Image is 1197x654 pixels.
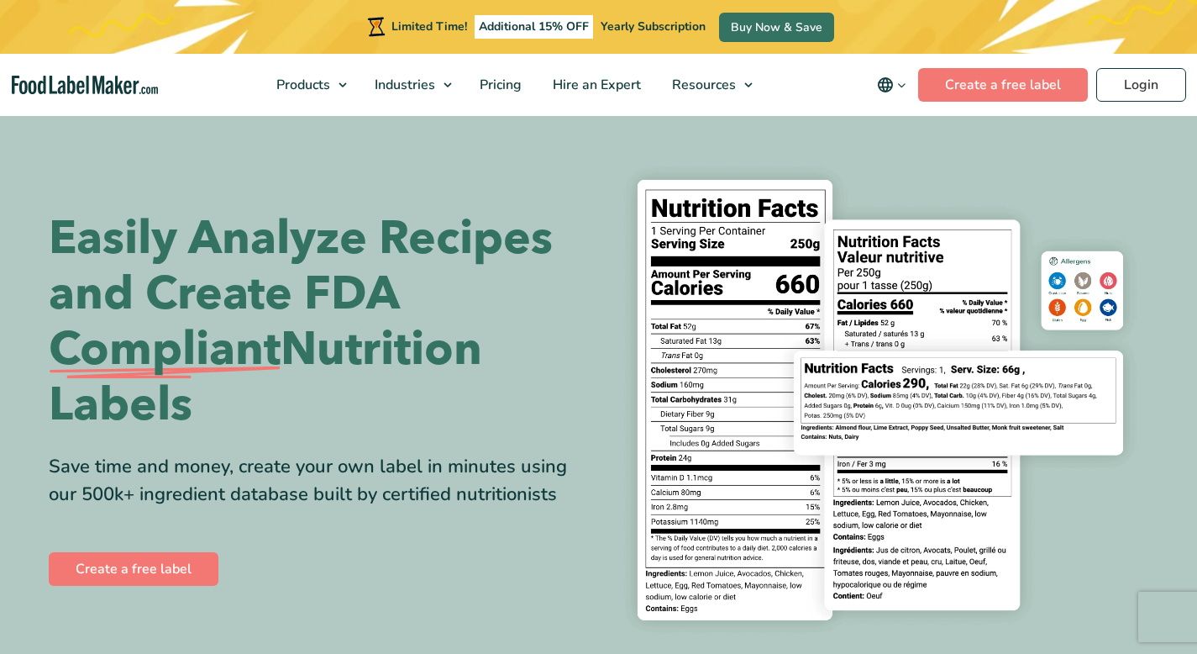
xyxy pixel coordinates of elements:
div: Save time and money, create your own label in minutes using our 500k+ ingredient database built b... [49,453,586,509]
a: Industries [360,54,460,116]
a: Buy Now & Save [719,13,834,42]
span: Pricing [475,76,523,94]
span: Yearly Subscription [601,18,706,34]
a: Login [1096,68,1186,102]
span: Additional 15% OFF [475,15,593,39]
a: Resources [657,54,761,116]
span: Industries [370,76,437,94]
span: Products [271,76,332,94]
a: Create a free label [918,68,1088,102]
a: Hire an Expert [538,54,653,116]
a: Products [261,54,355,116]
a: Create a free label [49,552,218,586]
h1: Easily Analyze Recipes and Create FDA Nutrition Labels [49,211,586,433]
span: Resources [667,76,738,94]
span: Compliant [49,322,281,377]
span: Limited Time! [391,18,467,34]
span: Hire an Expert [548,76,643,94]
a: Pricing [465,54,533,116]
